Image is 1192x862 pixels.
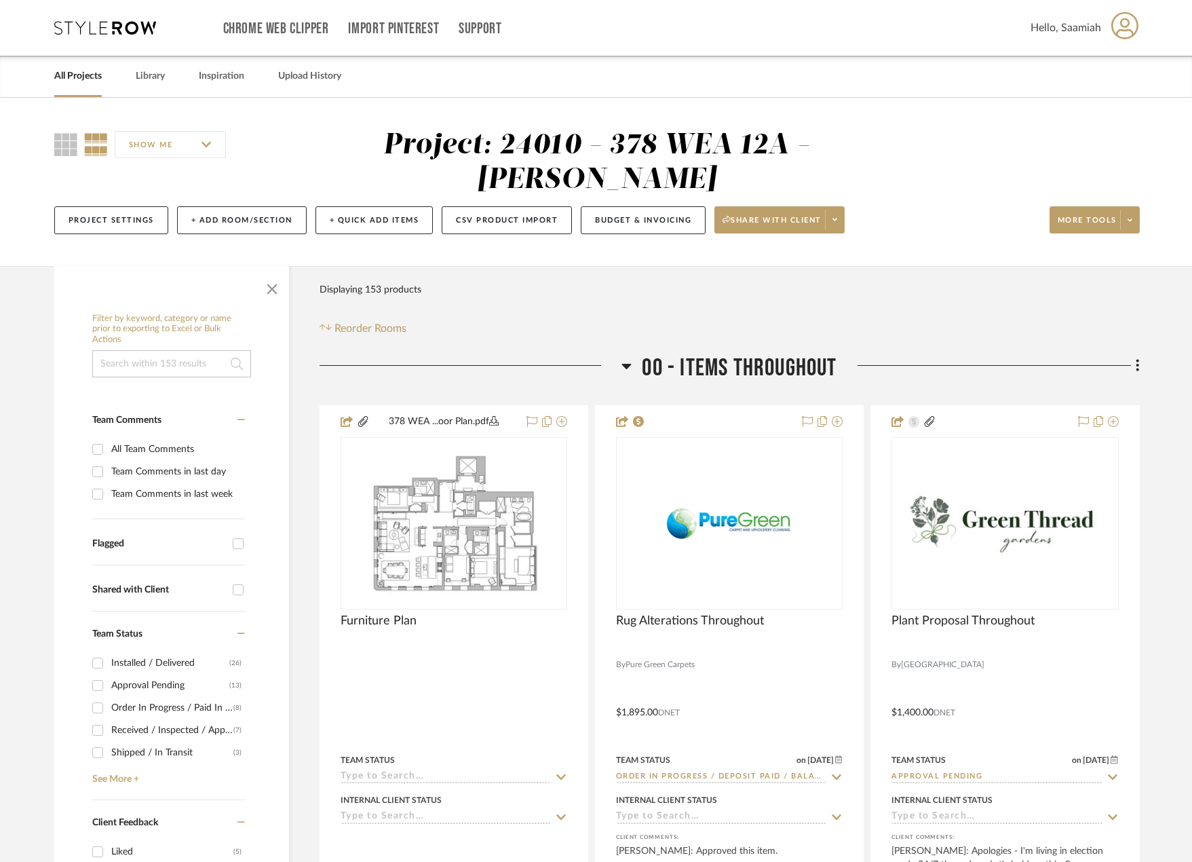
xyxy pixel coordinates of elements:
button: Project Settings [54,206,168,234]
span: 00 - Items Throughout [642,354,837,383]
div: (3) [233,742,242,764]
span: [GEOGRAPHIC_DATA] [901,658,984,671]
div: Internal Client Status [341,794,442,806]
span: Hello, Saamiah [1031,20,1101,36]
div: Team Status [341,754,395,766]
span: Plant Proposal Throughout [891,614,1035,629]
div: Internal Client Status [616,794,717,806]
img: Furniture Plan [342,451,566,595]
div: (7) [233,719,242,741]
div: Team Status [891,754,946,766]
a: Chrome Web Clipper [223,23,329,35]
img: Rug Alterations Throughout [645,438,814,608]
div: Flagged [92,538,226,550]
div: Team Comments in last week [111,483,242,505]
div: Displaying 153 products [320,276,421,303]
input: Type to Search… [616,811,826,824]
button: More tools [1050,206,1140,233]
div: Team Status [616,754,670,766]
a: See More + [89,764,245,785]
a: All Projects [54,67,102,86]
div: All Team Comments [111,438,242,460]
a: Library [136,67,165,86]
a: Import Pinterest [348,23,439,35]
div: (26) [229,652,242,674]
span: More tools [1058,215,1117,236]
span: Furniture Plan [341,614,417,629]
div: Approval Pending [111,675,229,696]
a: Inspiration [199,67,244,86]
div: Installed / Delivered [111,652,229,674]
span: Share with client [723,215,822,236]
span: [DATE] [806,755,835,765]
input: Type to Search… [891,811,1102,824]
button: + Add Room/Section [177,206,307,234]
div: Project: 24010 - 378 WEA 12A - [PERSON_NAME] [383,131,810,194]
span: Team Comments [92,415,161,425]
div: Received / Inspected / Approved [111,719,233,741]
input: Type to Search… [341,771,551,784]
span: Pure Green Carpets [626,658,695,671]
span: Rug Alterations Throughout [616,614,764,629]
div: (13) [229,675,242,696]
input: Search within 153 results [92,350,251,377]
img: Plant Proposal Throughout [893,476,1117,569]
button: Budget & Invoicing [581,206,706,234]
a: Upload History [278,67,341,86]
span: [DATE] [1081,755,1111,765]
div: Order In Progress / Paid In Full w/ Freight, No Balance due [111,697,233,719]
div: Shipped / In Transit [111,742,233,764]
span: By [891,658,901,671]
span: Reorder Rooms [334,320,406,337]
span: By [616,658,626,671]
input: Type to Search… [616,771,826,784]
button: 378 WEA ...oor Plan.pdf [370,414,518,430]
div: Team Comments in last day [111,461,242,483]
a: Support [459,23,501,35]
button: Close [258,273,286,300]
input: Type to Search… [891,771,1102,784]
span: on [796,756,806,764]
input: Type to Search… [341,811,551,824]
button: Reorder Rooms [320,320,407,337]
div: Internal Client Status [891,794,993,806]
div: Shared with Client [92,584,226,596]
button: + Quick Add Items [315,206,434,234]
span: on [1072,756,1081,764]
button: Share with client [714,206,845,233]
div: (8) [233,697,242,719]
span: Client Feedback [92,818,158,827]
span: Team Status [92,629,142,639]
button: CSV Product Import [442,206,572,234]
h6: Filter by keyword, category or name prior to exporting to Excel or Bulk Actions [92,314,251,345]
